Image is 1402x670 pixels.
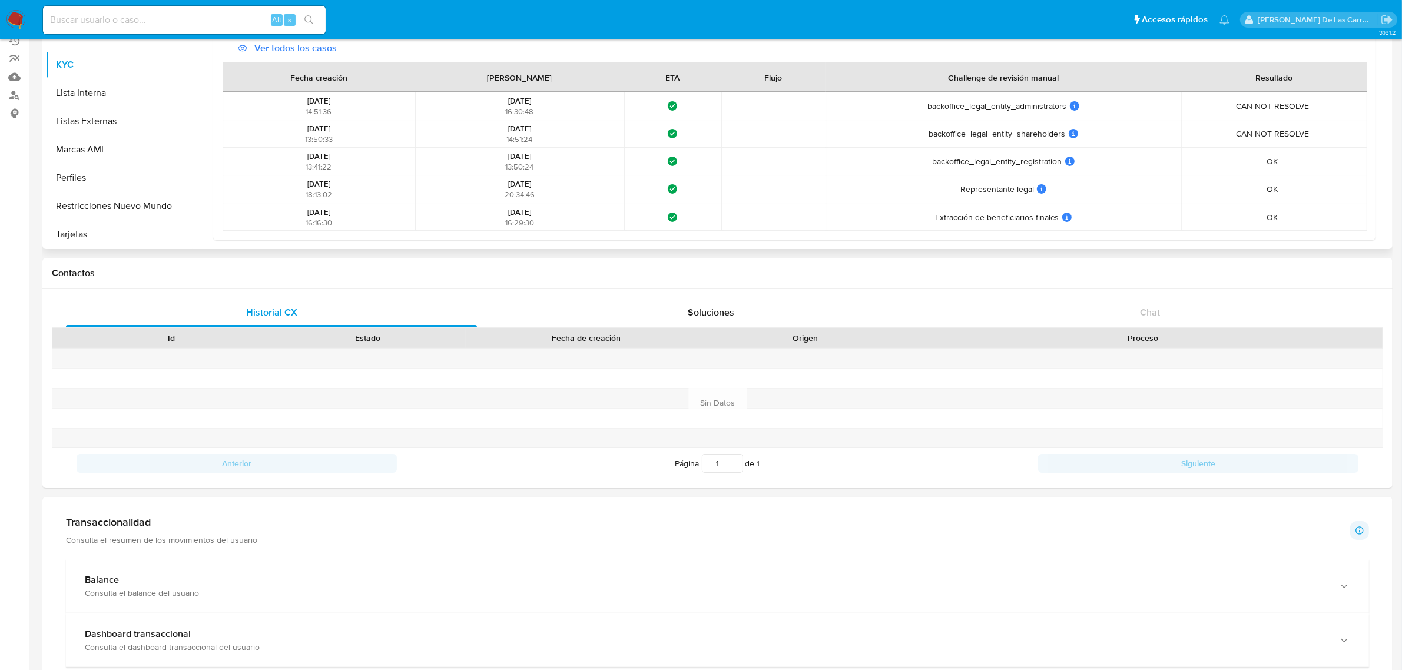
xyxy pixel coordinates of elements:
[43,12,326,28] input: Buscar usuario o caso...
[1381,14,1393,26] a: Salir
[81,332,261,344] div: Id
[272,14,281,25] span: Alt
[45,51,193,79] button: KYC
[246,306,297,319] span: Historial CX
[45,135,193,164] button: Marcas AML
[297,12,321,28] button: search-icon
[45,220,193,248] button: Tarjetas
[277,332,457,344] div: Estado
[675,454,760,473] span: Página de
[1140,306,1160,319] span: Chat
[45,107,193,135] button: Listas Externas
[288,14,291,25] span: s
[45,79,193,107] button: Lista Interna
[688,306,734,319] span: Soluciones
[77,454,397,473] button: Anterior
[715,332,895,344] div: Origen
[1379,28,1396,37] span: 3.161.2
[1258,14,1377,25] p: delfina.delascarreras@mercadolibre.com
[45,164,193,192] button: Perfiles
[52,267,1383,279] h1: Contactos
[1142,14,1208,26] span: Accesos rápidos
[1219,15,1229,25] a: Notificaciones
[45,192,193,220] button: Restricciones Nuevo Mundo
[1038,454,1358,473] button: Siguiente
[912,332,1374,344] div: Proceso
[474,332,699,344] div: Fecha de creación
[757,457,760,469] span: 1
